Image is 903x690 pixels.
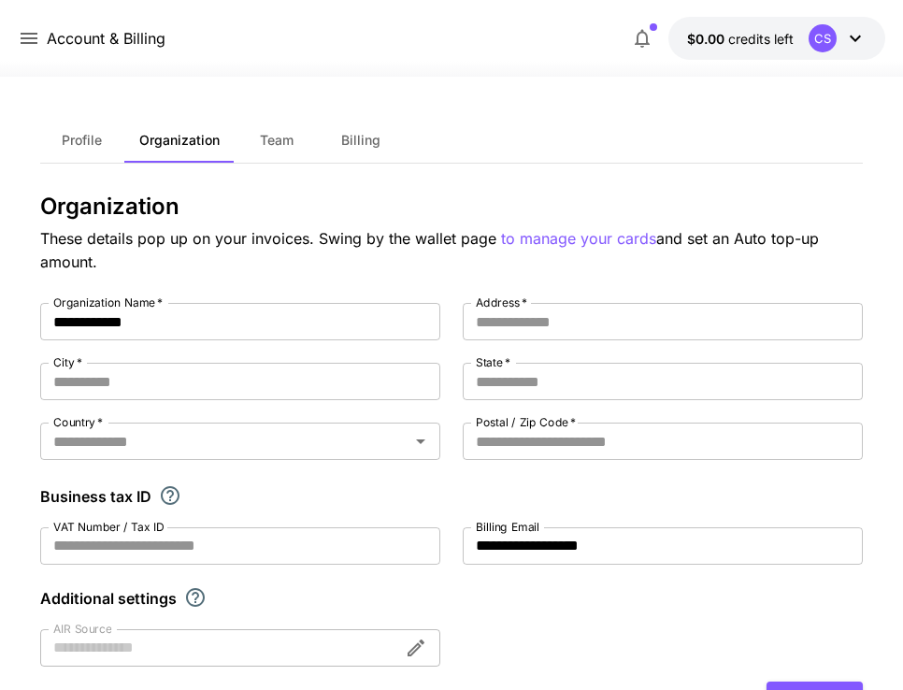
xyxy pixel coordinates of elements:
label: Postal / Zip Code [476,414,576,430]
label: Address [476,295,527,310]
div: CS [809,24,837,52]
label: Organization Name [53,295,163,310]
span: These details pop up on your invoices. Swing by the wallet page [40,229,501,248]
button: to manage your cards [501,227,656,251]
span: Profile [62,132,102,149]
label: State [476,354,510,370]
nav: breadcrumb [47,27,165,50]
button: $0.00CS [668,17,885,60]
label: VAT Number / Tax ID [53,519,165,535]
span: credits left [728,31,794,47]
svg: Explore additional customization settings [184,586,207,609]
label: City [53,354,82,370]
a: Account & Billing [47,27,165,50]
label: Country [53,414,103,430]
label: Billing Email [476,519,539,535]
button: Open [408,428,434,454]
span: $0.00 [687,31,728,47]
span: Organization [139,132,220,149]
span: Billing [341,132,380,149]
label: AIR Source [53,621,111,637]
h3: Organization [40,194,864,220]
div: $0.00 [687,29,794,49]
span: Team [260,132,294,149]
p: Business tax ID [40,485,151,508]
p: Additional settings [40,587,177,610]
svg: If you are a business tax registrant, please enter your business tax ID here. [159,484,181,507]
